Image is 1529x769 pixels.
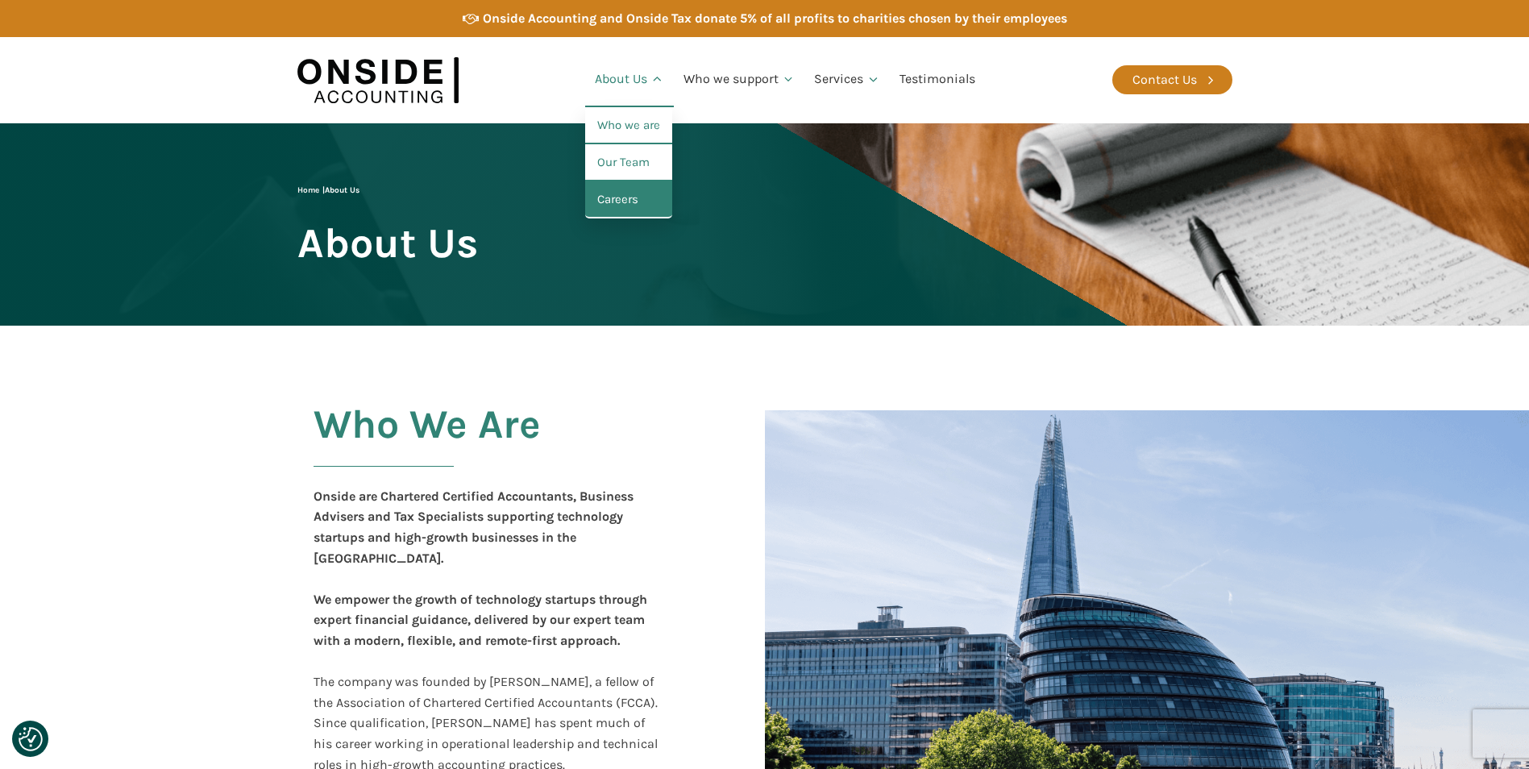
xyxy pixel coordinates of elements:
[314,612,645,648] b: , delivered by our expert team with a modern, flexible, and remote-first approach.
[314,402,541,486] h2: Who We Are
[19,727,43,751] button: Consent Preferences
[314,488,634,566] b: Onside are Chartered Certified Accountants, Business Advisers and Tax Specialists supporting tech...
[19,727,43,751] img: Revisit consent button
[297,185,359,195] span: |
[314,592,647,628] b: We empower the growth of technology startups through expert financial guidance
[1132,69,1197,90] div: Contact Us
[325,185,359,195] span: About Us
[297,221,478,265] span: About Us
[804,52,890,107] a: Services
[483,8,1067,29] div: Onside Accounting and Onside Tax donate 5% of all profits to charities chosen by their employees
[1112,65,1232,94] a: Contact Us
[585,107,672,144] a: Who we are
[297,185,319,195] a: Home
[297,49,459,111] img: Onside Accounting
[585,52,674,107] a: About Us
[890,52,985,107] a: Testimonials
[585,181,672,218] a: Careers
[674,52,805,107] a: Who we support
[585,144,672,181] a: Our Team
